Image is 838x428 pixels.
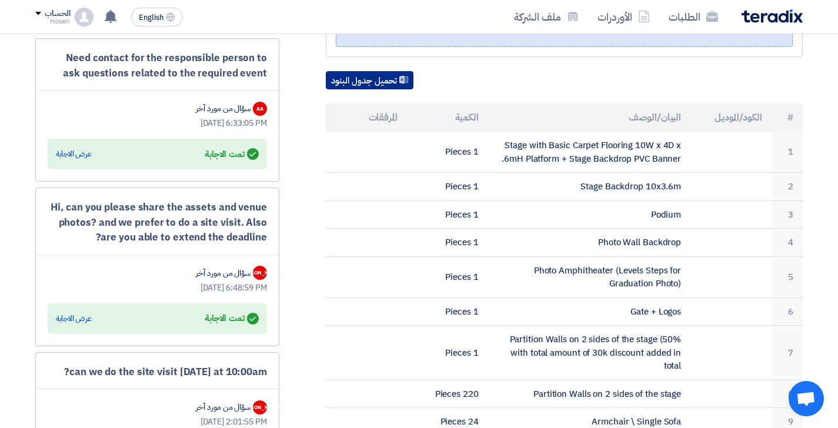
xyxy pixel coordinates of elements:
td: 1 Pieces [407,132,488,173]
td: 1 Pieces [407,173,488,201]
div: [DATE] 6:33:05 PM [48,117,267,129]
div: [DATE] 2:01:55 PM [48,416,267,428]
div: [PERSON_NAME] [253,400,267,414]
th: الكود/الموديل [690,103,772,132]
img: profile_test.png [75,8,94,26]
td: 1 Pieces [407,326,488,380]
td: 1 Pieces [407,200,488,229]
div: الحساب [45,9,70,19]
td: Podium [488,200,691,229]
th: المرفقات [326,103,407,132]
td: 4 [772,229,803,257]
td: Stage Backdrop 10x3.6m [488,173,691,201]
div: عرض الاجابة [56,313,92,325]
td: 7 [772,326,803,380]
a: الأوردرات [588,3,659,31]
div: سؤال من مورد آخر [196,267,251,279]
td: 2 [772,173,803,201]
td: Photo Wall Backdrop [488,229,691,257]
a: Open chat [789,381,824,416]
th: الكمية [407,103,488,132]
td: 6 [772,297,803,326]
div: [PERSON_NAME] [253,266,267,280]
button: تحميل جدول البنود [326,71,413,90]
td: 1 Pieces [407,229,488,257]
td: Photo Amphitheater (Levels Steps for Graduation Photo) [488,256,691,297]
td: 3 [772,200,803,229]
div: عرض الاجابة [56,148,92,160]
td: 1 Pieces [407,297,488,326]
td: Partition Walls on 2 sides of the stage [488,380,691,408]
span: English [139,14,163,22]
td: 1 [772,132,803,173]
td: Partition Walls on 2 sides of the stage (50% with total amount of 30k discount added in total [488,326,691,380]
td: 1 Pieces [407,256,488,297]
th: البيان/الوصف [488,103,691,132]
td: Stage with Basic Carpet Flooring 10W x 4D x .6mH Platform + Stage Backdrop PVC Banner [488,132,691,173]
div: سؤال من مورد آخر [196,401,251,413]
a: ملف الشركة [505,3,588,31]
button: English [131,8,183,26]
div: تمت الاجابة [205,146,259,162]
td: Gate + Logos [488,297,691,326]
td: 5 [772,256,803,297]
div: [DATE] 6:48:59 PM [48,282,267,294]
td: 8 [772,380,803,408]
td: 220 Pieces [407,380,488,408]
div: تمت الاجابة [205,310,259,327]
div: سؤال من مورد آخر [196,102,251,115]
a: الطلبات [659,3,727,31]
div: Need contact for the responsible person to ask questions related to the required event [48,51,267,81]
th: # [772,103,803,132]
div: AA [253,102,267,116]
img: Teradix logo [742,9,803,23]
div: can we do the site visit [DATE] at 10:00am? [48,365,267,380]
div: Hi, can you please share the assets and venue photos? and we prefer to do a site visit. Also are ... [48,200,267,245]
div: Hosam [35,18,70,25]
